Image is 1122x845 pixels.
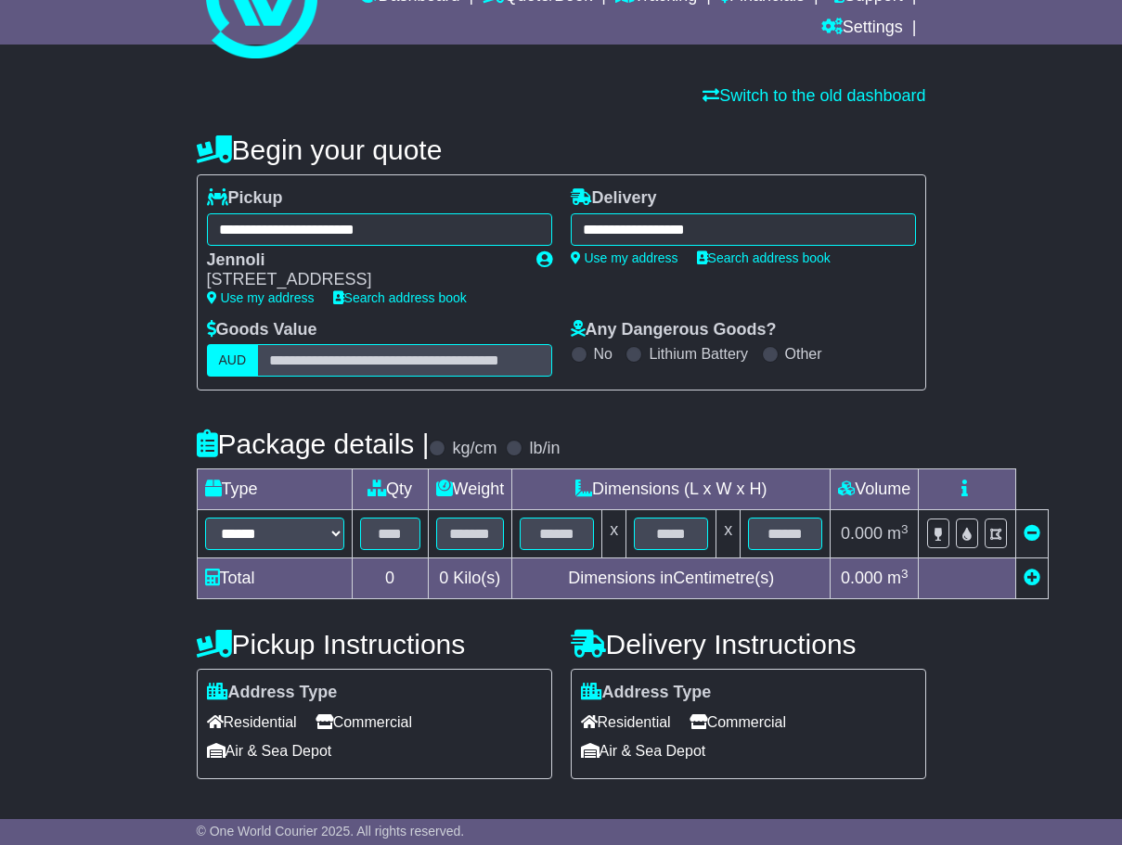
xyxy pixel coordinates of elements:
[512,558,831,599] td: Dimensions in Centimetre(s)
[1024,569,1040,587] a: Add new item
[197,469,352,510] td: Type
[690,708,786,736] span: Commercial
[207,290,315,305] a: Use my address
[901,567,909,581] sup: 3
[197,429,430,459] h4: Package details |
[581,736,706,765] span: Air & Sea Depot
[571,629,926,659] h4: Delivery Instructions
[571,188,657,209] label: Delivery
[207,708,297,736] span: Residential
[439,569,448,587] span: 0
[316,708,412,736] span: Commercial
[512,469,831,510] td: Dimensions (L x W x H)
[571,250,678,265] a: Use my address
[887,524,909,543] span: m
[831,469,919,510] td: Volume
[602,510,626,558] td: x
[703,86,925,105] a: Switch to the old dashboard
[581,708,671,736] span: Residential
[207,683,338,703] label: Address Type
[581,683,712,703] label: Address Type
[207,250,518,271] div: Jennoli
[901,522,909,536] sup: 3
[785,345,822,363] label: Other
[697,250,831,265] a: Search address book
[197,824,465,839] span: © One World Courier 2025. All rights reserved.
[716,510,741,558] td: x
[352,558,428,599] td: 0
[594,345,613,363] label: No
[841,524,883,543] span: 0.000
[333,290,467,305] a: Search address book
[352,469,428,510] td: Qty
[207,344,259,377] label: AUD
[649,345,748,363] label: Lithium Battery
[207,320,317,340] label: Goods Value
[207,270,518,290] div: [STREET_ADDRESS]
[452,439,497,459] label: kg/cm
[197,558,352,599] td: Total
[571,320,777,340] label: Any Dangerous Goods?
[207,188,283,209] label: Pickup
[841,569,883,587] span: 0.000
[207,736,332,765] span: Air & Sea Depot
[887,569,909,587] span: m
[428,558,512,599] td: Kilo(s)
[428,469,512,510] td: Weight
[821,13,903,45] a: Settings
[197,629,552,659] h4: Pickup Instructions
[529,439,560,459] label: lb/in
[197,134,926,165] h4: Begin your quote
[1024,524,1040,543] a: Remove this item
